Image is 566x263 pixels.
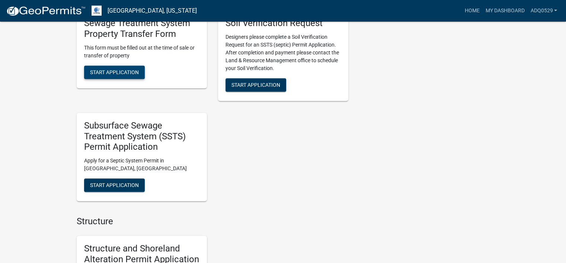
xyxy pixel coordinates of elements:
h5: Sewage Treatment System Property Transfer Form [84,18,199,39]
button: Start Application [226,78,286,92]
p: This form must be filled out at the time of sale or transfer of property [84,44,199,60]
p: Apply for a Septic System Permit in [GEOGRAPHIC_DATA], [GEOGRAPHIC_DATA] [84,157,199,172]
h4: Structure [77,216,348,227]
h5: Subsurface Sewage Treatment System (SSTS) Permit Application [84,120,199,152]
button: Start Application [84,66,145,79]
span: Start Application [231,82,280,88]
a: Home [461,4,482,18]
p: Designers please complete a Soil Verification Request for an SSTS (septic) Permit Application. Af... [226,33,341,72]
span: Start Application [90,182,139,188]
a: adq0529 [527,4,560,18]
h5: Soil Verification Request [226,18,341,29]
a: My Dashboard [482,4,527,18]
button: Start Application [84,178,145,192]
span: Start Application [90,69,139,75]
a: [GEOGRAPHIC_DATA], [US_STATE] [108,4,197,17]
img: Otter Tail County, Minnesota [92,6,102,16]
